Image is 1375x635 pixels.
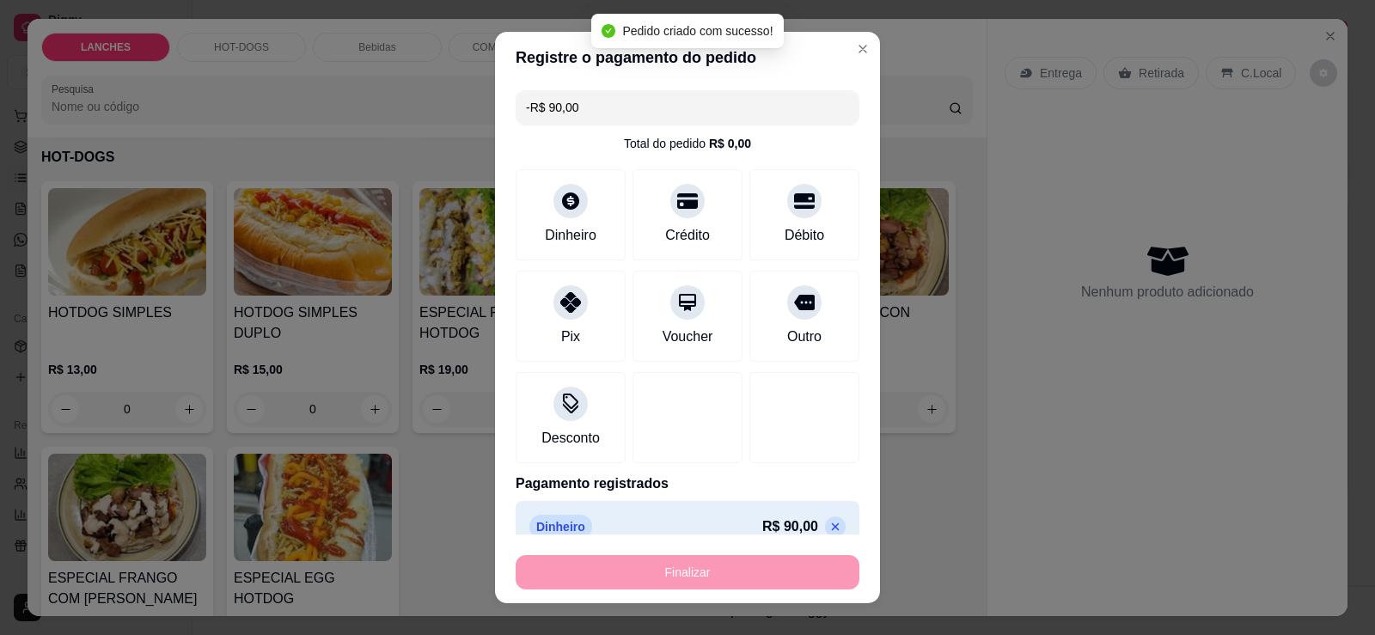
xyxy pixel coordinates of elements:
div: Outro [787,327,822,347]
div: Total do pedido [624,135,751,152]
div: Pix [561,327,580,347]
input: Ex.: hambúrguer de cordeiro [526,90,849,125]
div: Desconto [541,428,600,449]
div: Voucher [663,327,713,347]
p: Dinheiro [529,515,592,539]
span: check-circle [602,24,615,38]
span: Pedido criado com sucesso! [622,24,773,38]
button: Close [849,35,877,63]
div: Crédito [665,225,710,246]
div: R$ 0,00 [709,135,751,152]
header: Registre o pagamento do pedido [495,32,880,83]
p: Pagamento registrados [516,473,859,494]
div: Débito [785,225,824,246]
div: Dinheiro [545,225,596,246]
p: R$ 90,00 [762,516,818,537]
